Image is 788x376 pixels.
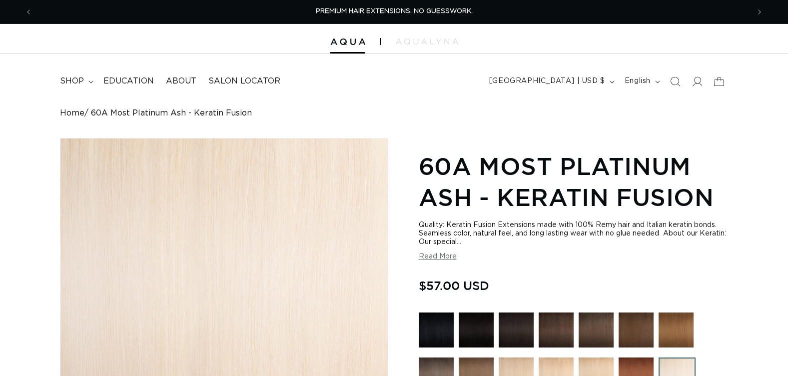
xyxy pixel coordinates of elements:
summary: shop [54,70,97,92]
span: Salon Locator [208,76,280,86]
span: [GEOGRAPHIC_DATA] | USD $ [489,76,605,86]
img: 4 Medium Brown - Keratin Fusion [619,312,654,347]
a: 6 Light Brown - Keratin Fusion [659,312,694,352]
a: Salon Locator [202,70,286,92]
span: shop [60,76,84,86]
span: Education [103,76,154,86]
img: 2 Dark Brown - Keratin Fusion [539,312,574,347]
summary: Search [664,70,686,92]
h1: 60A Most Platinum Ash - Keratin Fusion [419,150,728,213]
img: aqualyna.com [396,38,458,44]
button: [GEOGRAPHIC_DATA] | USD $ [483,72,619,91]
a: 1 Black - Keratin Fusion [419,312,454,352]
a: 1N Natural Black - Keratin Fusion [459,312,494,352]
button: Previous announcement [17,2,39,21]
img: Aqua Hair Extensions [330,38,365,45]
img: 1B Soft Black - Keratin Fusion [499,312,534,347]
button: English [619,72,664,91]
img: 6 Light Brown - Keratin Fusion [659,312,694,347]
button: Next announcement [749,2,771,21]
img: 1N Natural Black - Keratin Fusion [459,312,494,347]
button: Read More [419,252,457,261]
a: 1B Soft Black - Keratin Fusion [499,312,534,352]
img: 1 Black - Keratin Fusion [419,312,454,347]
span: English [625,76,651,86]
a: About [160,70,202,92]
span: $57.00 USD [419,276,489,295]
a: Education [97,70,160,92]
div: Quality: Keratin Fusion Extensions made with 100% Remy hair and Italian keratin bonds. Seamless c... [419,221,728,246]
a: 2 Dark Brown - Keratin Fusion [539,312,574,352]
span: About [166,76,196,86]
nav: breadcrumbs [60,108,728,118]
a: 4 Medium Brown - Keratin Fusion [619,312,654,352]
span: 60A Most Platinum Ash - Keratin Fusion [91,108,252,118]
a: Home [60,108,84,118]
img: 4AB Medium Ash Brown - Keratin Fusion [579,312,614,347]
a: 4AB Medium Ash Brown - Keratin Fusion [579,312,614,352]
span: PREMIUM HAIR EXTENSIONS. NO GUESSWORK. [316,8,473,14]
